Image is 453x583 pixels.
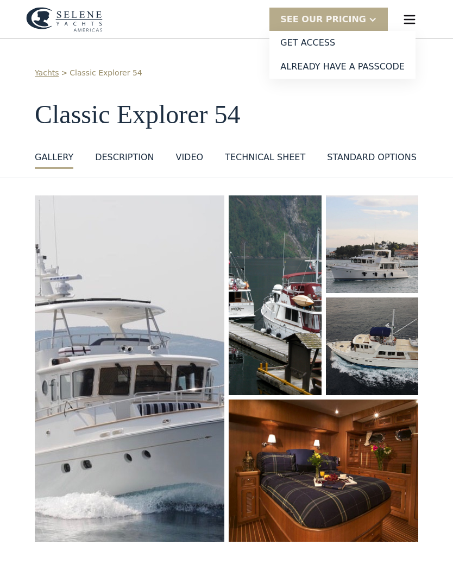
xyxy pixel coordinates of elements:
img: 50 foot motor yacht [326,297,419,395]
a: open lightbox [326,297,419,395]
img: 50 foot motor yacht [229,400,418,542]
a: Technical sheet [225,151,305,169]
div: standard options [327,151,417,164]
div: DESCRIPTION [95,151,154,164]
div: > [61,67,68,79]
a: open lightbox [35,195,224,542]
img: 50 foot motor yacht [229,195,322,395]
a: GALLERY [35,151,73,169]
a: open lightbox [229,195,322,395]
a: standard options [327,151,417,169]
img: 50 foot motor yacht [326,195,419,293]
div: SEE Our Pricing [269,8,388,31]
nav: SEE Our Pricing [269,31,416,79]
div: menu [392,2,427,37]
a: open lightbox [326,195,419,293]
img: 50 foot motor yacht [35,195,224,542]
a: Yachts [35,67,59,79]
div: Technical sheet [225,151,305,164]
a: Get access [269,31,416,55]
div: GALLERY [35,151,73,164]
h1: Classic Explorer 54 [35,100,418,129]
a: DESCRIPTION [95,151,154,169]
div: SEE Our Pricing [280,13,366,26]
a: VIDEO [175,151,203,169]
div: VIDEO [175,151,203,164]
img: logo [26,7,103,32]
a: Already have a passcode [269,55,416,79]
a: home [26,7,103,32]
a: open lightbox [229,400,418,542]
a: Classic Explorer 54 [70,67,142,79]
